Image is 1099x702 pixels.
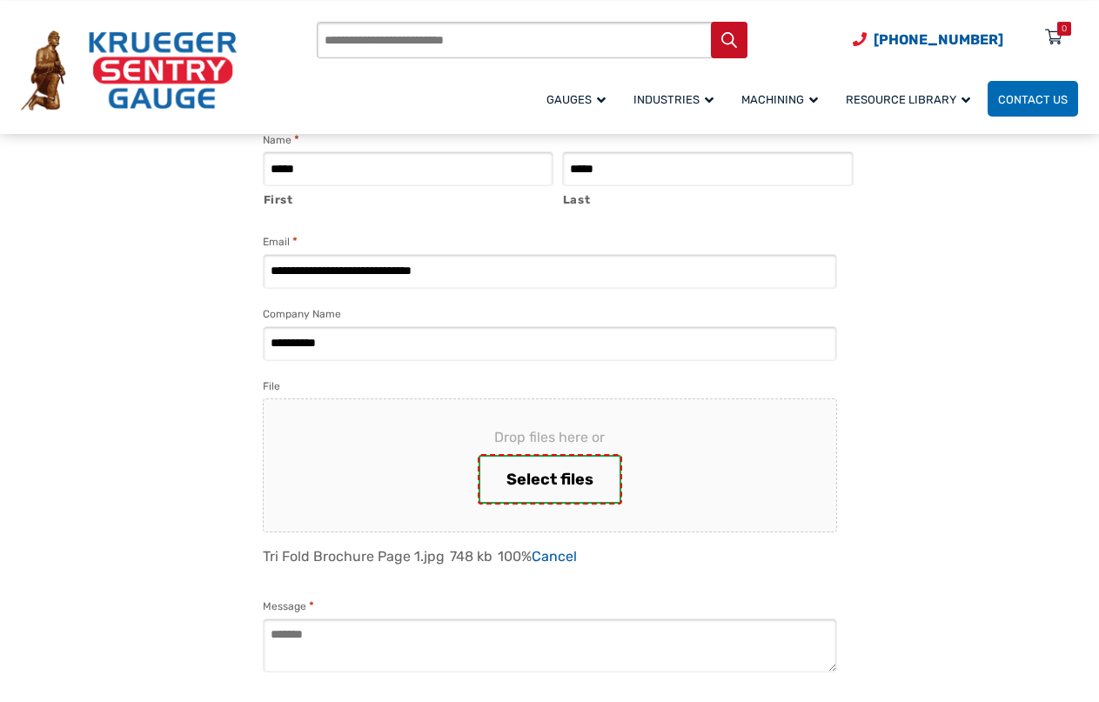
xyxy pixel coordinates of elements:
div: 0 [1062,22,1067,36]
span: [PHONE_NUMBER] [874,31,1003,48]
label: Company Name [263,305,341,323]
span: Gauges [546,93,606,106]
a: Machining [731,78,835,119]
a: Phone Number (920) 434-8860 [853,29,1003,50]
a: Contact Us [988,81,1078,117]
legend: Name [263,131,299,149]
label: Last [563,187,854,209]
label: File [263,378,280,395]
span: 100% [498,548,532,565]
span: Resource Library [846,93,970,106]
span: Tri Fold Brochure Page 1.jpg [263,548,445,565]
label: Message [263,598,314,615]
span: Drop files here or [292,427,808,448]
label: Email [263,233,298,251]
button: select files, file [479,455,621,504]
a: Cancel [532,548,577,565]
span: 748 kb [445,548,498,565]
a: Gauges [536,78,623,119]
a: Resource Library [835,78,988,119]
span: Contact Us [998,93,1068,106]
a: Industries [623,78,731,119]
label: First [264,187,554,209]
span: Industries [633,93,714,106]
span: Machining [741,93,818,106]
img: Krueger Sentry Gauge [21,30,237,110]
